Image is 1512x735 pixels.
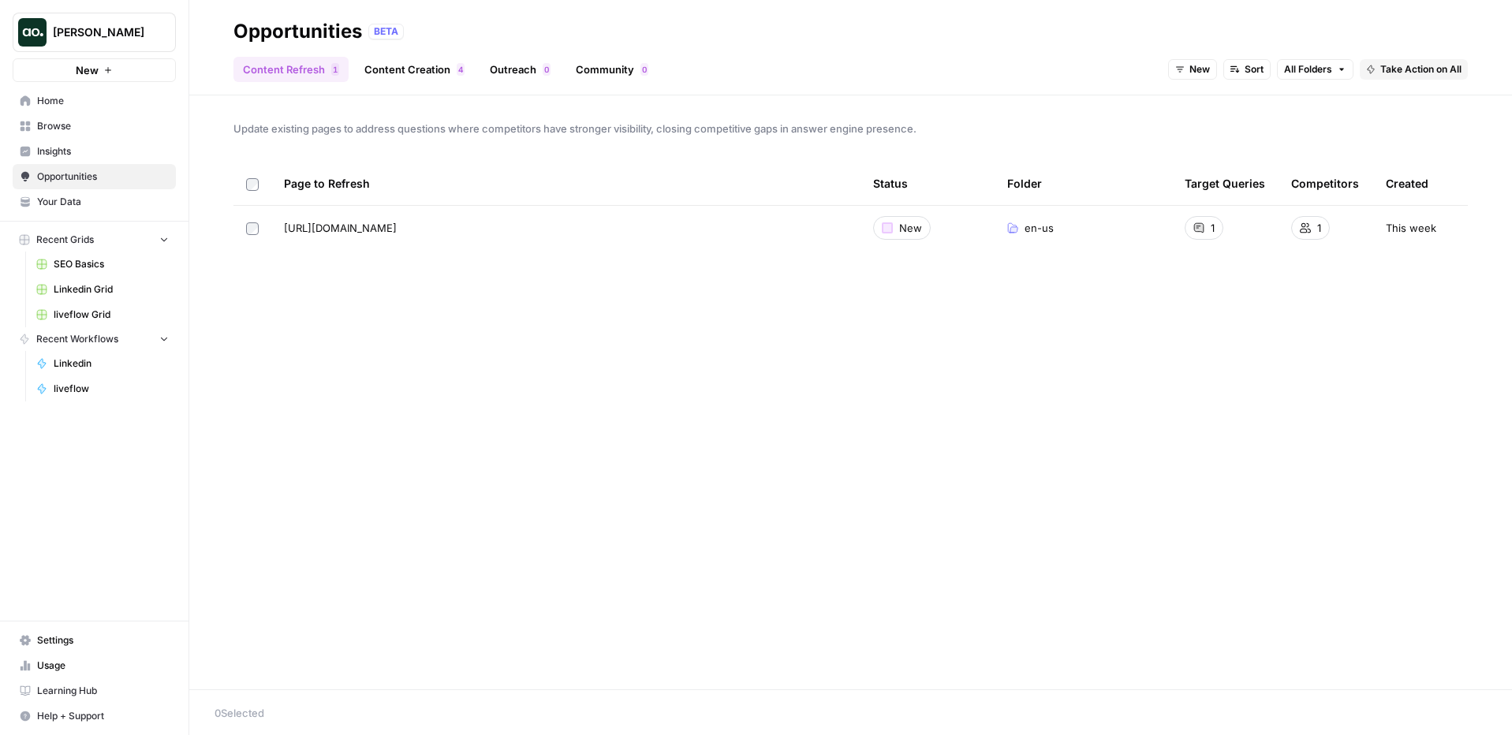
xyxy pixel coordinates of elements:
div: 1 [331,63,339,76]
span: Learning Hub [37,684,169,698]
span: 1 [1317,220,1321,236]
button: All Folders [1277,59,1353,80]
span: All Folders [1284,62,1332,76]
span: Update existing pages to address questions where competitors have stronger visibility, closing co... [233,121,1468,136]
button: Take Action on All [1360,59,1468,80]
span: Linkedin Grid [54,282,169,297]
button: Help + Support [13,703,176,729]
img: Zoe Jessup Logo [18,18,47,47]
span: Take Action on All [1380,62,1462,76]
span: Opportunities [37,170,169,184]
span: Recent Grids [36,233,94,247]
a: Content Creation4 [355,57,474,82]
button: Workspace: Zoe Jessup [13,13,176,52]
span: en-us [1025,220,1054,236]
a: Usage [13,653,176,678]
div: BETA [368,24,404,39]
span: liveflow Grid [54,308,169,322]
span: Your Data [37,195,169,209]
a: Outreach0 [480,57,560,82]
div: 4 [457,63,465,76]
span: liveflow [54,382,169,396]
span: Browse [37,119,169,133]
div: 0 Selected [215,705,1487,721]
span: 1 [1211,220,1215,236]
span: 4 [458,63,463,76]
button: New [13,58,176,82]
span: 1 [333,63,338,76]
a: Your Data [13,189,176,215]
a: Linkedin [29,351,176,376]
div: Page to Refresh [284,162,848,205]
span: Insights [37,144,169,159]
div: Folder [1007,162,1042,205]
div: 0 [640,63,648,76]
span: New [1189,62,1210,76]
span: Usage [37,659,169,673]
span: New [899,220,922,236]
span: New [76,62,99,78]
span: 0 [544,63,549,76]
a: Linkedin Grid [29,277,176,302]
span: 0 [642,63,647,76]
a: Settings [13,628,176,653]
button: Sort [1223,59,1271,80]
a: Community0 [566,57,658,82]
a: Browse [13,114,176,139]
span: SEO Basics [54,257,169,271]
button: Recent Workflows [13,327,176,351]
span: Sort [1245,62,1264,76]
div: Opportunities [233,19,362,44]
a: Insights [13,139,176,164]
span: Home [37,94,169,108]
div: Status [873,162,908,205]
a: Home [13,88,176,114]
a: Content Refresh1 [233,57,349,82]
a: SEO Basics [29,252,176,277]
button: Recent Grids [13,228,176,252]
button: New [1168,59,1217,80]
span: Help + Support [37,709,169,723]
span: This week [1386,220,1436,236]
span: [PERSON_NAME] [53,24,148,40]
span: [URL][DOMAIN_NAME] [284,220,397,236]
div: Target Queries [1185,162,1265,205]
div: Created [1386,162,1428,205]
a: liveflow [29,376,176,401]
a: Learning Hub [13,678,176,703]
a: liveflow Grid [29,302,176,327]
span: Recent Workflows [36,332,118,346]
span: Settings [37,633,169,647]
span: Linkedin [54,356,169,371]
div: 0 [543,63,551,76]
a: Opportunities [13,164,176,189]
div: Competitors [1291,162,1359,205]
